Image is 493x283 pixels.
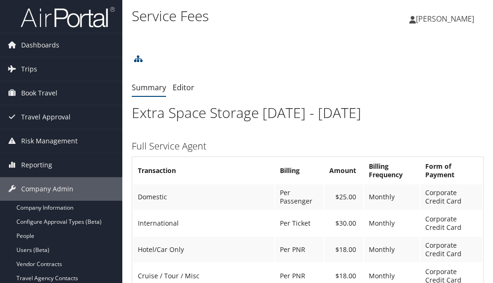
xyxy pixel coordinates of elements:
[21,6,115,28] img: airportal-logo.png
[364,211,419,236] td: Monthly
[21,129,78,153] span: Risk Management
[21,57,37,81] span: Trips
[325,211,363,236] td: $30.00
[325,237,363,262] td: $18.00
[275,237,324,262] td: Per PNR
[132,140,484,153] h3: Full Service Agent
[133,184,274,210] td: Domestic
[21,33,59,57] span: Dashboards
[275,184,324,210] td: Per Passenger
[21,81,57,105] span: Book Travel
[133,237,274,262] td: Hotel/Car Only
[173,82,194,93] a: Editor
[409,5,484,33] a: [PERSON_NAME]
[421,211,482,236] td: Corporate Credit Card
[21,105,71,129] span: Travel Approval
[133,158,274,183] th: Transaction
[275,158,324,183] th: Billing
[132,103,484,123] h1: Extra Space Storage [DATE] - [DATE]
[421,237,482,262] td: Corporate Credit Card
[421,158,482,183] th: Form of Payment
[132,6,366,26] h1: Service Fees
[275,211,324,236] td: Per Ticket
[364,237,419,262] td: Monthly
[21,153,52,177] span: Reporting
[364,158,419,183] th: Billing Frequency
[21,177,73,201] span: Company Admin
[364,184,419,210] td: Monthly
[133,211,274,236] td: International
[325,184,363,210] td: $25.00
[132,82,166,93] a: Summary
[421,184,482,210] td: Corporate Credit Card
[416,14,474,24] span: [PERSON_NAME]
[325,158,363,183] th: Amount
